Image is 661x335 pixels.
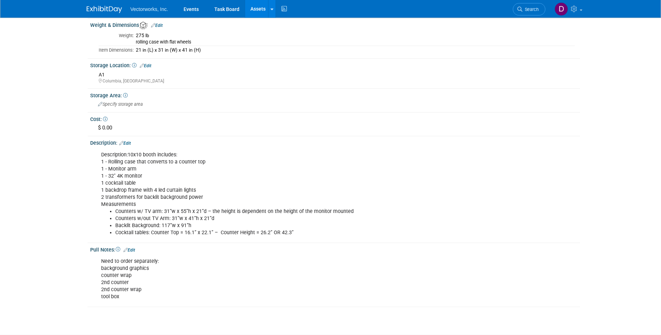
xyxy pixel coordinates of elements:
img: Don Hall [555,2,568,16]
img: Asset Weight and Dimensions [140,22,147,29]
div: Description: [90,138,580,147]
a: Edit [151,23,163,28]
span: A1 [99,72,105,77]
a: Edit [123,248,135,253]
div: Weight & Dimensions [90,20,580,29]
li: Backlit Background: 117”w x 91”h [115,222,483,229]
a: Search [513,3,545,16]
li: Counters w/ TV arm: 31”w x 55”h x 21”d – the height is dependent on the height of the monitor mou... [115,208,483,215]
div: Storage Location: [90,60,580,69]
a: Edit [119,141,131,146]
td: Item Dimensions: [99,46,134,54]
img: ExhibitDay [87,6,122,13]
div: Pull Notes: [90,244,580,254]
div: Columbia, [GEOGRAPHIC_DATA] [99,78,575,84]
li: Counters w/out TV Arm: 31”w x 41”h x 21”d [115,215,483,222]
span: Search [522,7,539,12]
span: Specify storage area [98,102,143,107]
td: Weight: [99,31,134,46]
div: Cost: [90,114,580,123]
li: Cocktail tables: Counter Top = 16.1” x 22.1” – Counter Height = 26.2” OR 42.3” [115,229,483,236]
span: Storage Area: [90,93,128,98]
div: rolling case with flat wheels [136,39,575,45]
div: Description:10x10 booth includes: 1 - Rolling case that converts to a counter top 1 - Monitor arm... [96,148,488,240]
a: Edit [140,63,151,68]
div: $ 0.00 [95,122,575,133]
span: Vectorworks, Inc. [131,6,168,12]
div: 21 in (L) x 31 in (W) x 41 in (H) [136,47,575,53]
div: Need to order separately: background graphics counter wrap 2nd counter 2nd counter wrap tool box [96,254,488,304]
div: 275 lb [136,33,575,39]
